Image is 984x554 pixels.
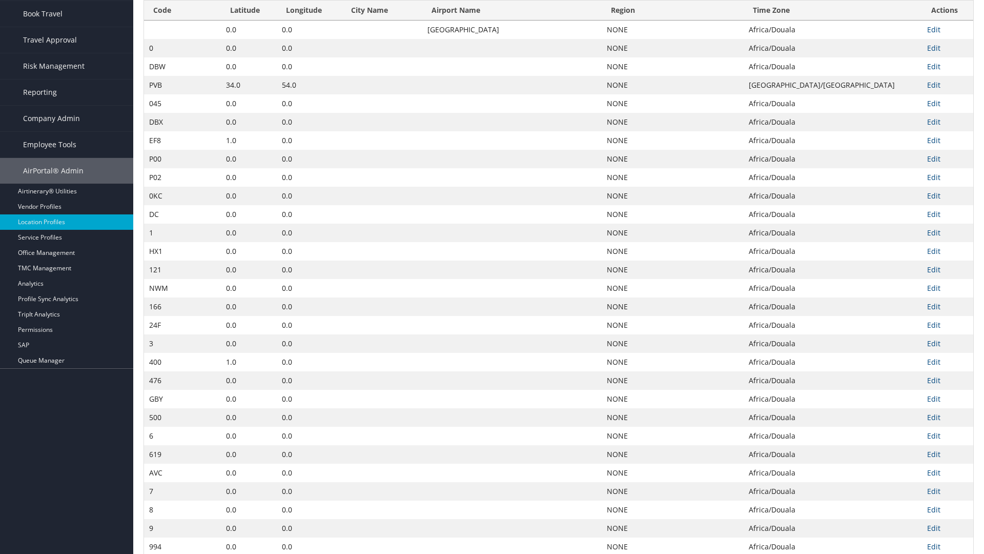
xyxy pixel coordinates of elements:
td: 166 [144,298,221,316]
a: Edit [927,283,940,293]
td: 0.0 [221,371,276,390]
a: Edit [927,246,940,256]
td: Africa/Douala [744,224,922,242]
td: 0.0 [277,427,342,445]
span: Travel Approval [23,27,77,53]
td: NONE [602,353,744,371]
td: 476 [144,371,221,390]
td: 0.0 [277,353,342,371]
td: 0.0 [221,242,276,261]
td: Africa/Douala [744,371,922,390]
a: Edit [927,320,940,330]
td: 0.0 [277,187,342,205]
a: Edit [927,523,940,533]
a: Edit [927,43,940,53]
td: 0 [144,39,221,57]
td: 0.0 [277,168,342,187]
td: Africa/Douala [744,445,922,464]
td: NONE [602,224,744,242]
span: Company Admin [23,106,80,131]
a: Edit [927,339,940,348]
td: NONE [602,501,744,519]
td: NONE [602,131,744,150]
td: 0KC [144,187,221,205]
span: Risk Management [23,53,85,79]
th: City Name: activate to sort column descending [342,1,422,21]
td: 0.0 [277,298,342,316]
td: 0.0 [277,464,342,482]
a: Edit [927,375,940,385]
td: 0.0 [277,501,342,519]
a: Edit [927,209,940,219]
td: Africa/Douala [744,501,922,519]
td: 0.0 [221,334,276,353]
td: 0.0 [221,501,276,519]
td: NONE [602,39,744,57]
td: 0.0 [277,21,342,39]
a: Edit [927,80,940,90]
td: 0.0 [277,57,342,76]
td: 0.0 [277,279,342,298]
th: Actions [922,1,973,21]
td: 619 [144,445,221,464]
td: 0.0 [221,57,276,76]
td: 1 [144,224,221,242]
td: 0.0 [277,94,342,113]
td: NONE [602,57,744,76]
th: Code: activate to sort column ascending [144,1,221,21]
td: 8 [144,501,221,519]
td: Africa/Douala [744,187,922,205]
td: P02 [144,168,221,187]
td: NONE [602,316,744,334]
td: NONE [602,279,744,298]
td: 0.0 [277,334,342,353]
td: 0.0 [221,519,276,538]
td: 34.0 [221,76,276,94]
td: P00 [144,150,221,168]
td: Africa/Douala [744,94,922,113]
td: 9 [144,519,221,538]
td: NONE [602,298,744,316]
td: 0.0 [221,464,276,482]
span: Reporting [23,80,57,105]
td: 24F [144,316,221,334]
td: NONE [602,427,744,445]
td: 0.0 [277,390,342,408]
td: 0.0 [221,21,276,39]
span: Book Travel [23,1,63,27]
td: 3 [144,334,221,353]
td: Africa/Douala [744,408,922,427]
td: NONE [602,445,744,464]
td: Africa/Douala [744,482,922,501]
td: 400 [144,353,221,371]
td: 0.0 [277,482,342,501]
td: Africa/Douala [744,57,922,76]
td: 0.0 [277,371,342,390]
td: 0.0 [277,316,342,334]
a: Edit [927,265,940,274]
td: NONE [602,94,744,113]
td: 0.0 [221,390,276,408]
a: Edit [927,154,940,164]
td: 54.0 [277,76,342,94]
td: NONE [602,519,744,538]
td: Africa/Douala [744,353,922,371]
td: 0.0 [221,94,276,113]
td: Africa/Douala [744,427,922,445]
a: Edit [927,357,940,367]
td: 045 [144,94,221,113]
td: 1.0 [221,353,276,371]
td: NONE [602,334,744,353]
td: NONE [602,150,744,168]
td: Africa/Douala [744,242,922,261]
td: 0.0 [221,445,276,464]
th: Region: activate to sort column ascending [602,1,744,21]
td: NONE [602,76,744,94]
td: DC [144,205,221,224]
a: Edit [927,505,940,515]
td: Africa/Douala [744,334,922,353]
td: Africa/Douala [744,205,922,224]
th: Longitude: activate to sort column ascending [277,1,342,21]
td: NONE [602,242,744,261]
td: 0.0 [221,279,276,298]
